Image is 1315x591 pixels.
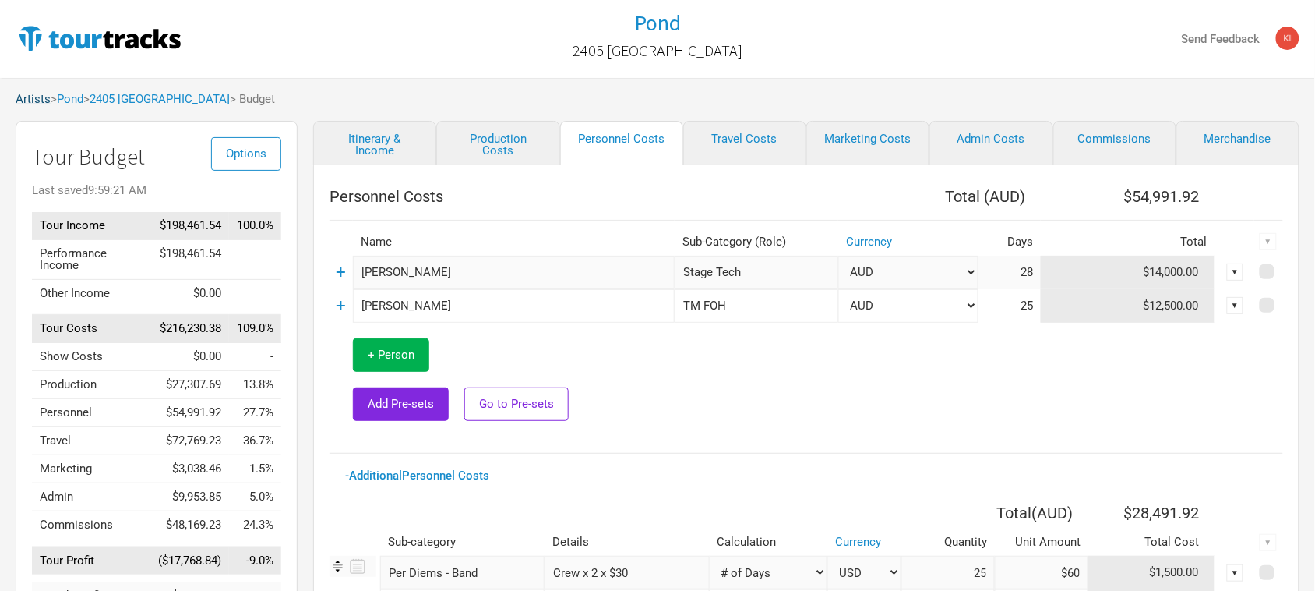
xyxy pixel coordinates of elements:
[330,558,346,575] img: Re-order
[226,147,266,161] span: Options
[838,181,1041,212] th: Total ( AUD )
[229,212,281,240] td: Tour Income as % of Tour Income
[634,11,681,35] a: Pond
[675,256,838,289] div: Stage Tech
[1088,556,1215,589] td: $1,500.00
[150,371,229,399] td: $27,307.69
[229,511,281,540] td: Commissions as % of Tour Income
[806,121,929,165] a: Marketing Costs
[150,343,229,371] td: $0.00
[150,455,229,483] td: $3,038.46
[1176,121,1299,165] a: Merchandise
[1260,233,1277,250] div: ▼
[313,121,436,165] a: Itinerary & Income
[345,469,489,483] a: - Additional Personnel Costs
[1182,32,1260,46] strong: Send Feedback
[330,181,838,212] th: Personnel Costs
[835,535,881,549] a: Currency
[32,185,281,196] div: Last saved 9:59:21 AM
[1053,121,1176,165] a: Commissions
[901,529,995,556] th: Quantity
[901,497,1088,529] th: Total ( AUD )
[229,455,281,483] td: Marketing as % of Tour Income
[150,212,229,240] td: $198,461.54
[368,397,434,411] span: Add Pre-sets
[337,262,347,282] a: +
[150,511,229,540] td: $48,169.23
[57,92,83,106] a: Pond
[32,239,150,279] td: Performance Income
[683,121,806,165] a: Travel Costs
[230,94,275,105] span: > Budget
[710,529,828,556] th: Calculation
[1041,289,1215,323] td: $12,500.00
[1227,297,1244,314] div: ▼
[634,9,681,37] h1: Pond
[560,121,683,165] a: Personnel Costs
[150,483,229,511] td: $9,953.85
[32,212,150,240] td: Tour Income
[32,399,150,427] td: Personnel
[978,289,1041,323] td: 25
[229,279,281,307] td: Other Income as % of Tour Income
[32,371,150,399] td: Production
[150,427,229,455] td: $72,769.23
[229,547,281,575] td: Tour Profit as % of Tour Income
[1276,27,1299,50] img: Kimberley
[229,315,281,343] td: Tour Costs as % of Tour Income
[90,92,230,106] a: 2405 [GEOGRAPHIC_DATA]
[229,399,281,427] td: Personnel as % of Tour Income
[573,42,742,59] h2: 2405 [GEOGRAPHIC_DATA]
[1041,228,1215,256] th: Total
[32,145,281,169] h1: Tour Budget
[337,295,347,316] a: +
[32,279,150,307] td: Other Income
[353,388,449,421] button: Add Pre-sets
[229,371,281,399] td: Production as % of Tour Income
[16,92,51,106] a: Artists
[83,94,230,105] span: >
[211,137,281,171] button: Options
[353,289,675,323] input: eg: George
[978,256,1041,289] td: 28
[545,529,709,556] th: Details
[1227,564,1244,582] div: ▼
[150,399,229,427] td: $54,991.92
[32,315,150,343] td: Tour Costs
[1260,534,1277,551] div: ▼
[32,511,150,540] td: Commissions
[978,228,1041,256] th: Days
[675,228,838,256] th: Sub-Category (Role)
[995,529,1088,556] th: Unit Amount
[1088,529,1215,556] th: Total Cost
[479,397,554,411] span: Go to Pre-sets
[229,343,281,371] td: Show Costs as % of Tour Income
[353,338,429,372] button: + Person
[545,556,709,589] input: Crew x 2 x $30
[929,121,1052,165] a: Admin Costs
[353,256,675,289] input: eg: Miles
[846,235,892,249] a: Currency
[229,239,281,279] td: Performance Income as % of Tour Income
[32,427,150,455] td: Travel
[1227,264,1244,281] div: ▼
[353,228,675,256] th: Name
[380,529,545,556] th: Sub-category
[1041,256,1215,289] td: $14,000.00
[150,239,229,279] td: $198,461.54
[16,23,184,54] img: TourTracks
[1041,181,1215,212] th: $54,991.92
[150,279,229,307] td: $0.00
[464,388,569,421] button: Go to Pre-sets
[229,427,281,455] td: Travel as % of Tour Income
[32,455,150,483] td: Marketing
[436,121,559,165] a: Production Costs
[150,315,229,343] td: $216,230.38
[32,343,150,371] td: Show Costs
[150,547,229,575] td: ($17,768.84)
[995,556,1088,589] input: Cost per day
[573,34,742,67] a: 2405 [GEOGRAPHIC_DATA]
[32,483,150,511] td: Admin
[675,289,838,323] div: TM FOH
